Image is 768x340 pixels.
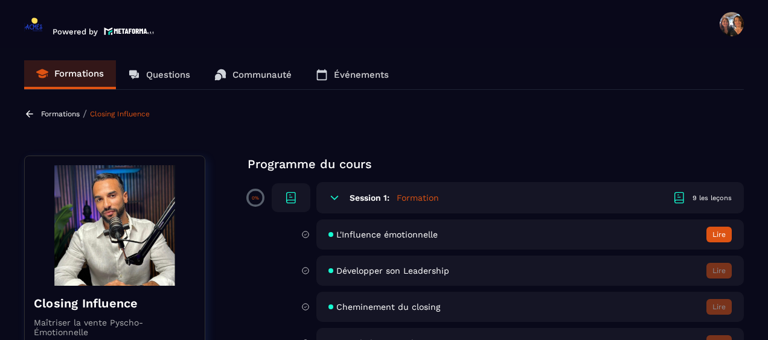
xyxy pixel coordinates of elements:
p: Communauté [232,69,292,80]
a: Événements [304,60,401,89]
img: logo-branding [24,17,43,36]
p: Maîtriser la vente Pyscho-Émotionnelle [34,318,196,337]
button: Lire [706,263,732,279]
a: Formations [24,60,116,89]
span: Développer son Leadership [336,266,449,275]
p: Formations [54,68,104,79]
p: Événements [334,69,389,80]
img: logo [104,26,155,36]
h5: Formation [397,192,439,204]
p: Questions [146,69,190,80]
a: Questions [116,60,202,89]
h6: Session 1: [350,193,389,203]
h4: Closing Influence [34,295,196,312]
p: Powered by [53,27,98,36]
p: Programme du cours [248,156,744,172]
img: banner [34,165,196,286]
span: Cheminement du closing [336,302,440,312]
span: / [83,108,87,119]
button: Lire [706,299,732,315]
a: Closing Influence [90,110,150,118]
div: 9 les leçons [693,194,732,203]
p: 0% [252,195,259,201]
button: Lire [706,227,732,242]
span: L'Influence émotionnelle [336,230,438,239]
a: Formations [41,110,80,118]
a: Communauté [202,60,304,89]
